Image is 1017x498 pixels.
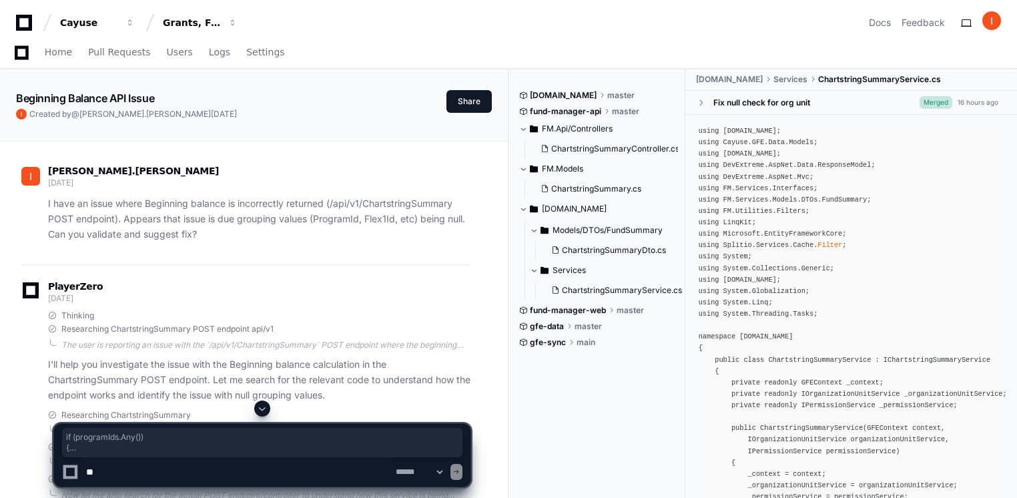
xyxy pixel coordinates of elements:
span: Thinking [61,310,94,321]
span: if (programIds.Any()) { innerPredicate.And(p => p.ProgramId == null || programIds.Contains(p.Prog... [66,432,458,453]
span: ChartstringSummaryService.cs [562,285,682,296]
span: ChartstringSummaryDto.cs [562,245,666,256]
span: master [575,321,602,332]
span: [DATE] [48,178,73,188]
span: fund-manager-api [530,106,601,117]
span: Created by [29,109,237,119]
svg: Directory [530,161,538,177]
span: master [607,90,635,101]
span: Home [45,48,72,56]
span: FM.Models [542,164,583,174]
span: fund-manager-web [530,305,606,316]
a: Logs [209,37,230,68]
svg: Directory [530,201,538,217]
button: ChartstringSummaryService.cs [546,281,682,300]
a: Docs [869,16,891,29]
button: Feedback [902,16,945,29]
div: Cayuse [60,16,117,29]
span: Merged [920,96,952,109]
span: main [577,337,595,348]
span: Services [553,265,586,276]
a: Settings [246,37,284,68]
button: ChartstringSummaryController.cs [535,140,678,158]
span: ChartstringSummary.cs [551,184,641,194]
span: Users [167,48,193,56]
span: Filter [817,241,842,249]
a: Pull Requests [88,37,150,68]
span: [PERSON_NAME].[PERSON_NAME] [48,166,219,176]
p: I'll help you investigate the issue with the Beginning balance calculation in the ChartstringSumm... [48,357,470,403]
span: Settings [246,48,284,56]
button: Grants, Fund Manager and Effort (GFE) [157,11,243,35]
span: FM.Api/Controllers [542,123,613,134]
span: PlayerZero [48,282,103,290]
button: [DOMAIN_NAME] [519,198,675,220]
span: [DATE] [48,293,73,303]
button: ChartstringSummaryDto.cs [546,241,678,260]
span: ChartstringSummaryController.cs [551,144,679,154]
iframe: Open customer support [974,454,1010,490]
button: Services [530,260,686,281]
button: FM.Api/Controllers [519,118,675,140]
span: [DATE] [211,109,237,119]
span: master [617,305,644,316]
span: gfe-sync [530,337,566,348]
span: Services [773,74,807,85]
span: [DOMAIN_NAME] [696,74,763,85]
img: ACg8ocKC0Pt4YH-goe3QEJPu6QcCRn3XMMO91rOI-eT3USSdafnf5w=s96-c [982,11,1001,30]
span: [PERSON_NAME].[PERSON_NAME] [79,109,211,119]
p: I have an issue where Beginning balance is incorrectly returned (/api/v1/ChartstringSummary POST ... [48,196,470,242]
span: Logs [209,48,230,56]
a: Home [45,37,72,68]
button: Models/DTOs/FundSummary [530,220,686,241]
button: Share [446,90,492,113]
svg: Directory [541,262,549,278]
span: [DOMAIN_NAME] [530,90,597,101]
span: Pull Requests [88,48,150,56]
span: master [612,106,639,117]
span: @ [71,109,79,119]
span: ChartstringSummaryService.cs [818,74,941,85]
div: 16 hours ago [958,97,998,107]
span: gfe-data [530,321,564,332]
img: ACg8ocKC0Pt4YH-goe3QEJPu6QcCRn3XMMO91rOI-eT3USSdafnf5w=s96-c [16,109,27,119]
span: Models/DTOs/FundSummary [553,225,663,236]
span: Researching ChartstringSummary POST endpoint api/v1 [61,324,274,334]
div: Fix null check for org unit [713,97,810,108]
button: FM.Models [519,158,675,180]
div: The user is reporting an issue with the `/api/v1/ChartstringSummary` POST endpoint where the begi... [61,340,470,350]
a: Users [167,37,193,68]
svg: Directory [541,222,549,238]
button: ChartstringSummary.cs [535,180,667,198]
img: ACg8ocKC0Pt4YH-goe3QEJPu6QcCRn3XMMO91rOI-eT3USSdafnf5w=s96-c [21,167,40,186]
svg: Directory [530,121,538,137]
span: [DOMAIN_NAME] [542,204,607,214]
app-text-character-animate: Beginning Balance API Issue [16,91,154,105]
button: Cayuse [55,11,140,35]
div: Grants, Fund Manager and Effort (GFE) [163,16,220,29]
